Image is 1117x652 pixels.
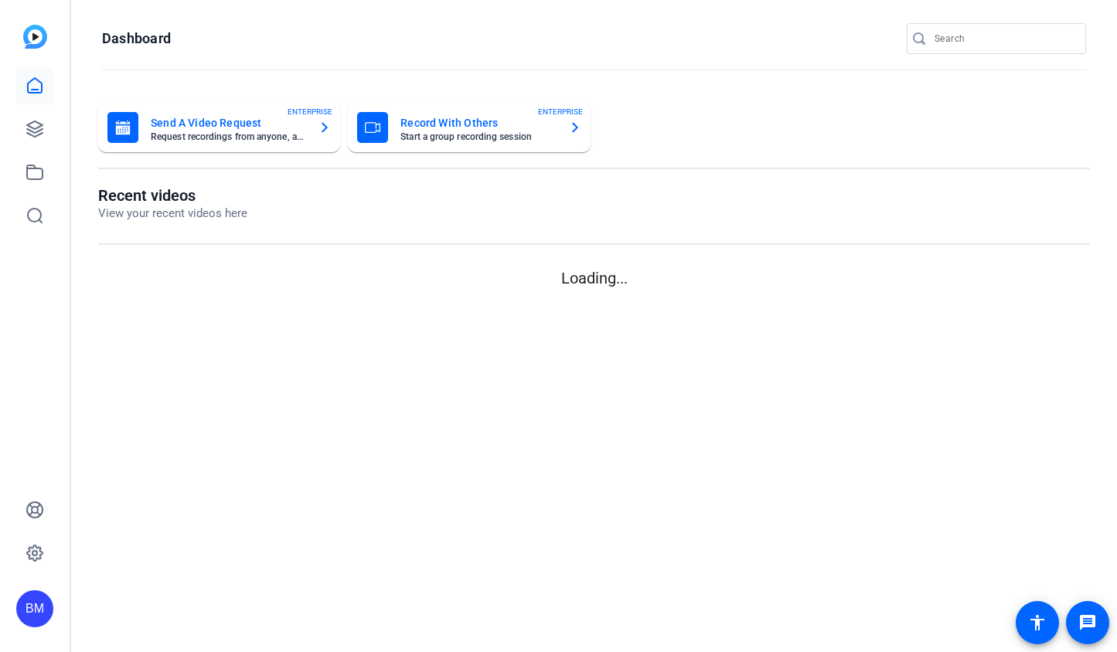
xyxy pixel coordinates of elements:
h1: Recent videos [98,186,247,205]
button: Send A Video RequestRequest recordings from anyone, anywhereENTERPRISE [98,103,340,152]
span: ENTERPRISE [288,106,332,117]
mat-card-title: Send A Video Request [151,114,306,132]
p: View your recent videos here [98,205,247,222]
p: Loading... [98,267,1090,290]
div: BM [16,590,53,627]
mat-card-subtitle: Request recordings from anyone, anywhere [151,132,306,141]
span: ENTERPRISE [538,106,583,117]
mat-card-title: Record With Others [400,114,556,132]
mat-card-subtitle: Start a group recording session [400,132,556,141]
img: blue-gradient.svg [23,25,47,49]
input: Search [935,29,1074,48]
mat-icon: accessibility [1028,613,1047,632]
button: Record With OthersStart a group recording sessionENTERPRISE [348,103,590,152]
h1: Dashboard [102,29,171,48]
mat-icon: message [1078,613,1097,632]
